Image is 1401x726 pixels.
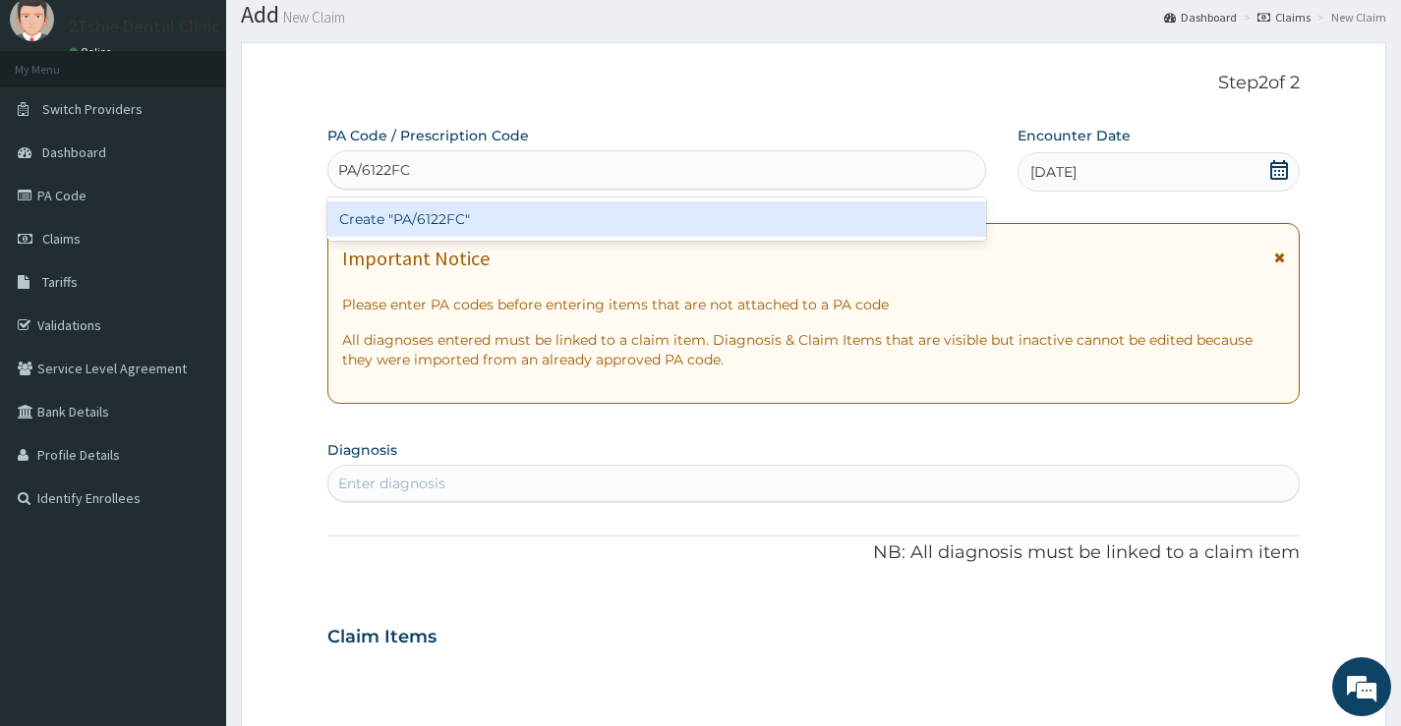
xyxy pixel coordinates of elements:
div: Minimize live chat window [322,10,370,57]
h1: Important Notice [342,248,490,269]
label: Diagnosis [327,440,397,460]
div: Chat with us now [102,110,330,136]
h3: Claim Items [327,627,437,648]
a: Dashboard [1164,9,1237,26]
p: Please enter PA codes before entering items that are not attached to a PA code [342,295,1285,314]
a: Online [69,45,116,59]
div: Create "PA/6122FC" [327,201,986,237]
span: Claims [42,230,81,248]
span: Switch Providers [42,100,143,118]
small: New Claim [279,10,345,25]
h1: Add [241,2,1386,28]
p: 2Tshie Dental Clinic [69,18,220,35]
label: Encounter Date [1018,126,1131,145]
span: Tariffs [42,273,78,291]
label: PA Code / Prescription Code [327,126,529,145]
span: We're online! [114,230,271,428]
textarea: Type your message and hit 'Enter' [10,502,375,571]
p: Step 2 of 2 [327,73,1300,94]
span: [DATE] [1030,162,1077,182]
div: Enter diagnosis [338,474,445,493]
li: New Claim [1313,9,1386,26]
p: All diagnoses entered must be linked to a claim item. Diagnosis & Claim Items that are visible bu... [342,330,1285,369]
a: Claims [1257,9,1311,26]
img: d_794563401_company_1708531726252_794563401 [36,98,80,147]
p: NB: All diagnosis must be linked to a claim item [327,540,1300,566]
span: Dashboard [42,143,106,161]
